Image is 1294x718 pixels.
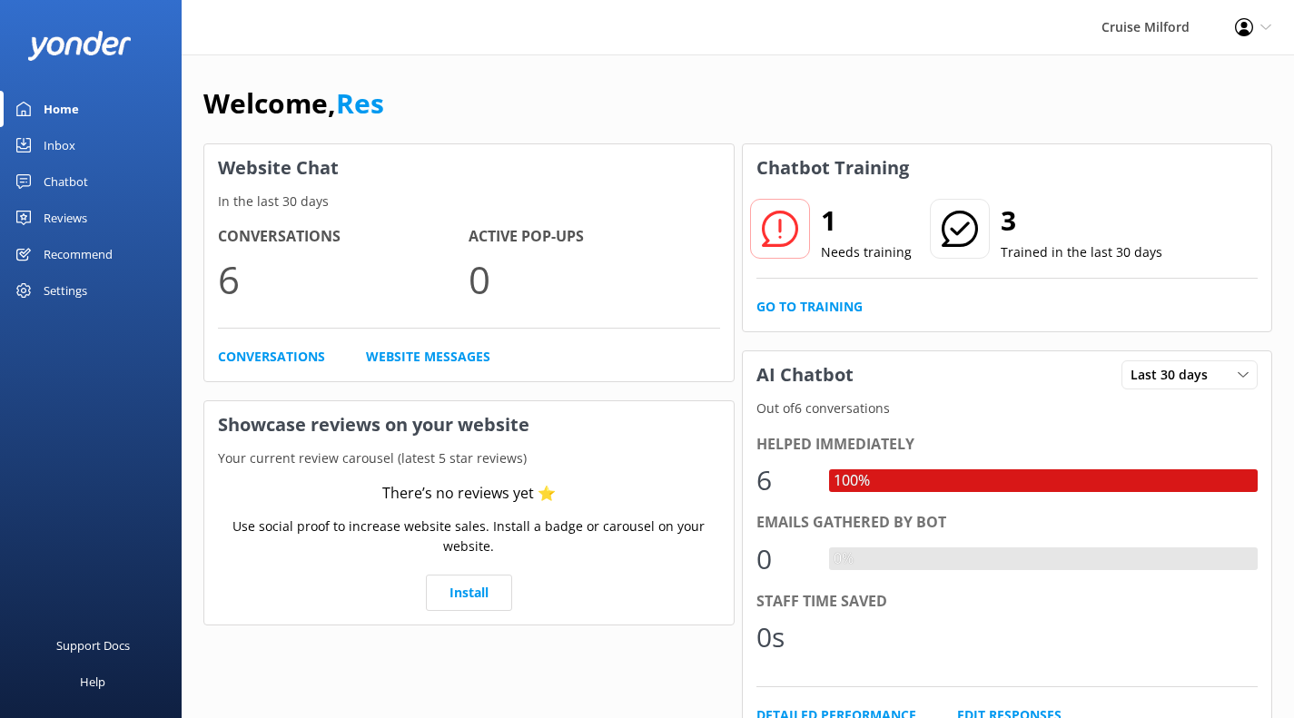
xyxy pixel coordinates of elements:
h3: Showcase reviews on your website [204,401,734,448]
a: Res [336,84,384,122]
div: Support Docs [56,627,130,664]
div: 0s [756,615,811,659]
div: Chatbot [44,163,88,200]
a: Website Messages [366,347,490,367]
h4: Active Pop-ups [469,225,719,249]
h2: 1 [821,199,912,242]
p: Trained in the last 30 days [1001,242,1162,262]
p: Out of 6 conversations [743,398,1272,418]
h4: Conversations [218,225,469,249]
h1: Welcome, [203,82,384,125]
p: In the last 30 days [204,192,734,211]
h3: AI Chatbot [743,351,867,398]
div: 0 [756,537,811,581]
h3: Website Chat [204,144,734,192]
div: 0% [829,547,858,571]
div: Settings [44,272,87,309]
div: Recommend [44,236,113,272]
div: Home [44,91,79,127]
a: Install [426,575,512,611]
span: Last 30 days [1131,365,1219,385]
div: Inbox [44,127,75,163]
div: Staff time saved [756,590,1259,614]
img: yonder-white-logo.png [27,31,132,61]
p: Needs training [821,242,912,262]
h2: 3 [1001,199,1162,242]
div: 6 [756,458,811,502]
h3: Chatbot Training [743,144,923,192]
div: Helped immediately [756,433,1259,457]
div: There’s no reviews yet ⭐ [382,482,556,506]
div: Emails gathered by bot [756,511,1259,535]
div: Help [80,664,105,700]
a: Conversations [218,347,325,367]
p: Your current review carousel (latest 5 star reviews) [204,448,734,468]
div: 100% [829,469,874,493]
a: Go to Training [756,297,863,317]
div: Reviews [44,200,87,236]
p: 6 [218,249,469,310]
p: 0 [469,249,719,310]
p: Use social proof to increase website sales. Install a badge or carousel on your website. [218,516,720,557]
